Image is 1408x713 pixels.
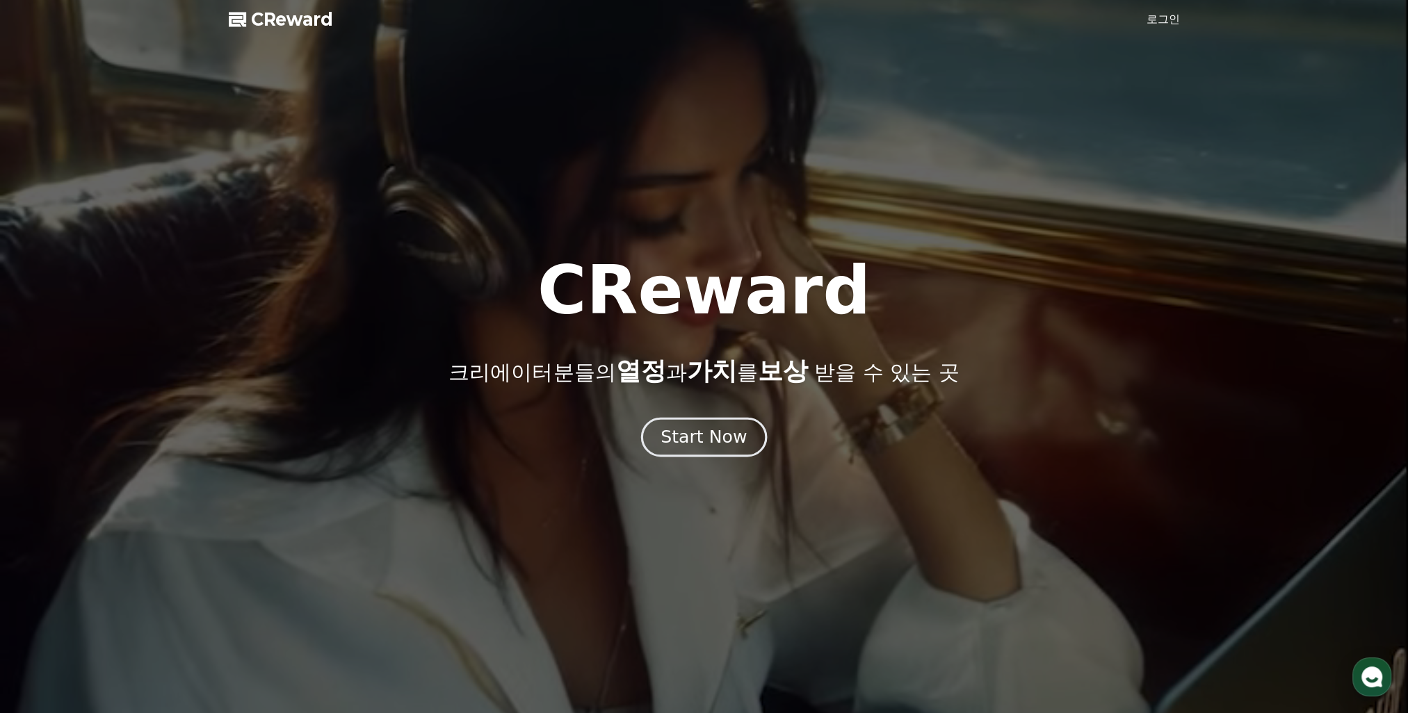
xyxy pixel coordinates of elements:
[661,425,747,449] div: Start Now
[229,8,333,31] a: CReward
[215,461,232,473] span: 설정
[4,441,92,475] a: 홈
[537,257,871,324] h1: CReward
[251,8,333,31] span: CReward
[127,462,144,473] span: 대화
[644,432,764,445] a: Start Now
[686,356,736,385] span: 가치
[92,441,179,475] a: 대화
[615,356,665,385] span: 열정
[1147,11,1180,28] a: 로그인
[448,357,959,385] p: 크리에이터분들의 과 를 받을 수 있는 곳
[44,461,52,473] span: 홈
[179,441,267,475] a: 설정
[641,418,767,457] button: Start Now
[757,356,807,385] span: 보상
